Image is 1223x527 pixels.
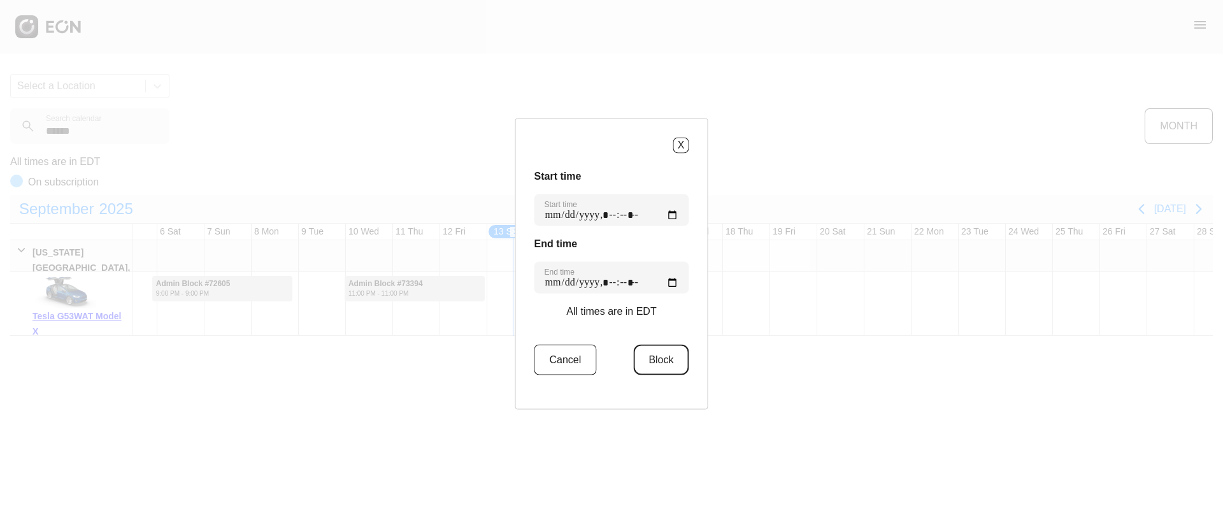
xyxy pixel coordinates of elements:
[545,199,577,209] label: Start time
[534,236,689,251] h3: End time
[566,303,656,319] p: All times are in EDT
[633,344,689,375] button: Block
[534,344,597,375] button: Cancel
[534,168,689,184] h3: Start time
[673,137,689,153] button: X
[545,266,575,277] label: End time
